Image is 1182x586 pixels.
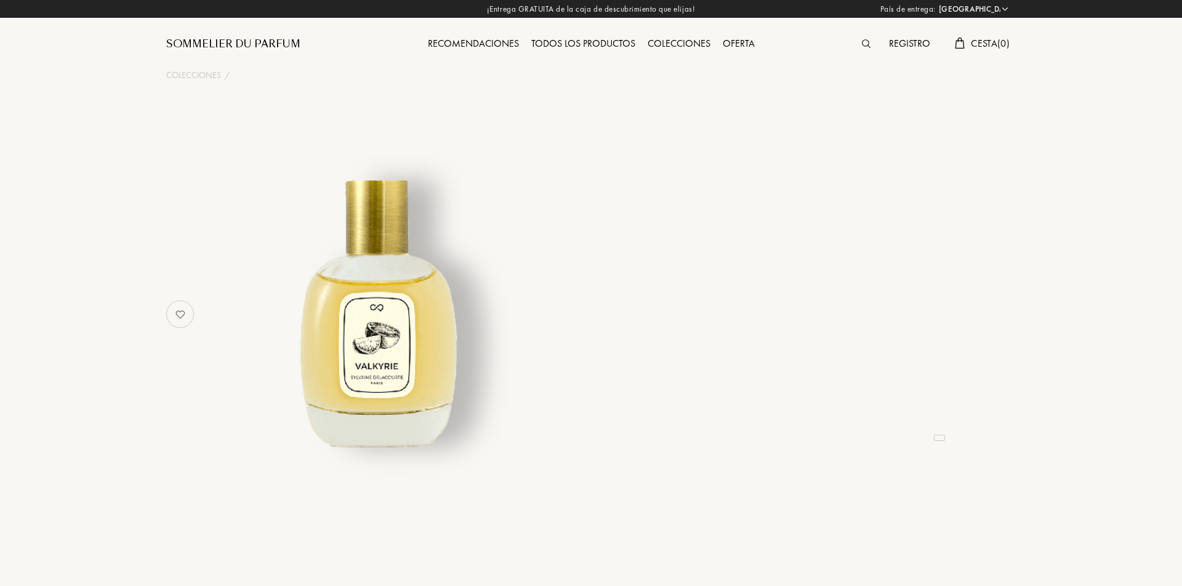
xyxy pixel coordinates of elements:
[880,3,936,15] span: País de entrega:
[717,36,761,52] div: Oferta
[862,39,870,48] img: search_icn.svg
[227,156,531,461] img: undefined undefined
[717,37,761,50] a: Oferta
[225,69,230,82] div: /
[166,37,300,52] a: Sommelier du Parfum
[883,37,936,50] a: Registro
[525,36,641,52] div: Todos los productos
[166,69,221,82] a: Colecciones
[955,38,965,49] img: cart.svg
[883,36,936,52] div: Registro
[641,36,717,52] div: Colecciones
[971,37,1010,50] span: Cesta ( 0 )
[525,37,641,50] a: Todos los productos
[168,302,193,327] img: no_like_p.png
[641,37,717,50] a: Colecciones
[422,37,525,50] a: Recomendaciones
[422,36,525,52] div: Recomendaciones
